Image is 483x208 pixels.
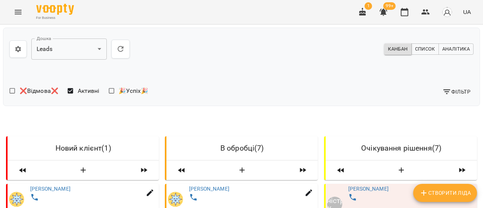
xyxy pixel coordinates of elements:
[291,164,315,177] span: Пересунути лідів з колонки
[14,142,153,154] h6: Новий клієнт ( 1 )
[348,186,389,192] a: [PERSON_NAME]
[118,86,148,96] span: 🎉Успіх🎉
[132,164,156,177] span: Пересунути лідів з колонки
[442,87,471,96] span: Фільтр
[438,43,474,55] button: Аналітика
[419,188,471,197] span: Створити Ліда
[439,85,474,99] button: Фільтр
[332,142,471,154] h6: Очікування рішення ( 7 )
[413,184,477,202] button: Створити Ліда
[11,164,35,177] span: Пересунути лідів з колонки
[189,186,229,192] a: [PERSON_NAME]
[36,15,74,20] span: For Business
[365,2,372,10] span: 1
[38,164,129,177] button: Створити Ліда
[463,8,471,16] span: UA
[30,186,71,192] a: [PERSON_NAME]
[36,4,74,15] img: Voopty Logo
[168,192,183,207] img: Адміністратор Школа
[450,164,474,177] span: Пересунути лідів з колонки
[388,45,408,53] span: Канбан
[172,142,312,154] h6: В обробці ( 7 )
[31,39,107,60] div: Leads
[460,5,474,19] button: UA
[169,164,194,177] span: Пересунути лідів з колонки
[9,192,24,207] img: Адміністратор Школа
[442,45,470,53] span: Аналітика
[356,164,447,177] button: Створити Ліда
[383,2,396,10] span: 99+
[329,164,353,177] span: Пересунути лідів з колонки
[20,86,58,96] span: ❌Відмова❌
[9,3,27,21] button: Menu
[384,43,411,55] button: Канбан
[78,86,100,96] span: Активні
[415,45,435,53] span: Список
[197,164,288,177] button: Створити Ліда
[442,7,452,17] img: avatar_s.png
[411,43,439,55] button: Список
